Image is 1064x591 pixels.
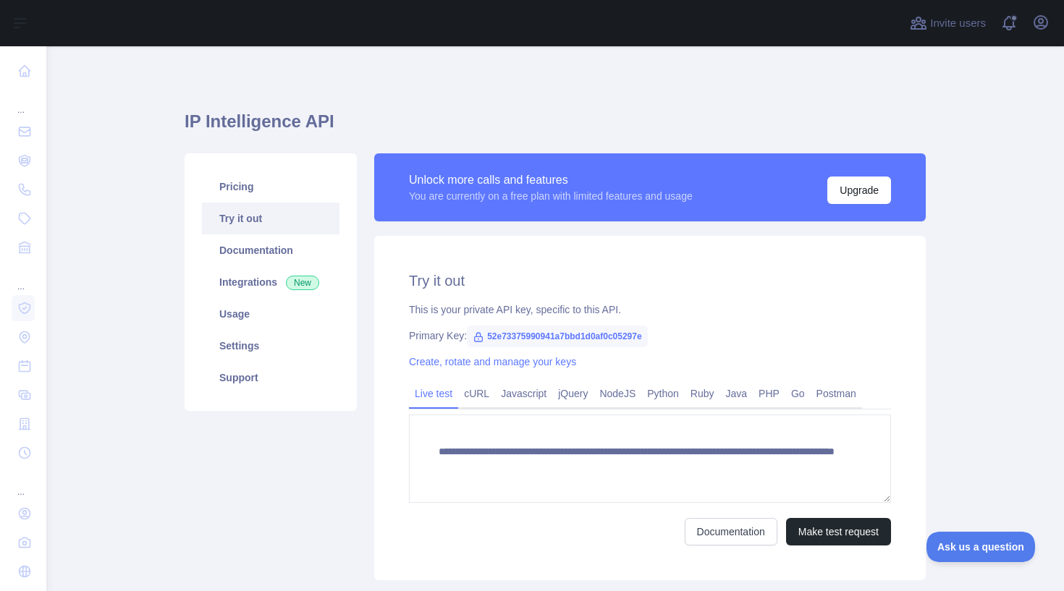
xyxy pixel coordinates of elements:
[202,266,339,298] a: Integrations New
[753,382,785,405] a: PHP
[786,518,891,545] button: Make test request
[185,110,926,145] h1: IP Intelligence API
[409,302,891,317] div: This is your private API key, specific to this API.
[467,326,648,347] span: 52e73375990941a7bbd1d0af0c05297e
[12,263,35,292] div: ...
[907,12,989,35] button: Invite users
[12,469,35,498] div: ...
[12,87,35,116] div: ...
[552,382,594,405] a: jQuery
[202,330,339,362] a: Settings
[202,203,339,234] a: Try it out
[685,518,777,545] a: Documentation
[785,382,811,405] a: Go
[202,171,339,203] a: Pricing
[286,276,319,290] span: New
[409,189,693,203] div: You are currently on a free plan with limited features and usage
[827,177,891,204] button: Upgrade
[930,15,986,32] span: Invite users
[202,362,339,394] a: Support
[926,532,1035,562] iframe: Toggle Customer Support
[720,382,753,405] a: Java
[495,382,552,405] a: Javascript
[458,382,495,405] a: cURL
[409,356,576,367] a: Create, rotate and manage your keys
[811,382,862,405] a: Postman
[409,171,693,189] div: Unlock more calls and features
[594,382,641,405] a: NodeJS
[641,382,685,405] a: Python
[685,382,720,405] a: Ruby
[409,382,458,405] a: Live test
[202,298,339,330] a: Usage
[409,271,891,291] h2: Try it out
[409,328,891,343] div: Primary Key:
[202,234,339,266] a: Documentation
